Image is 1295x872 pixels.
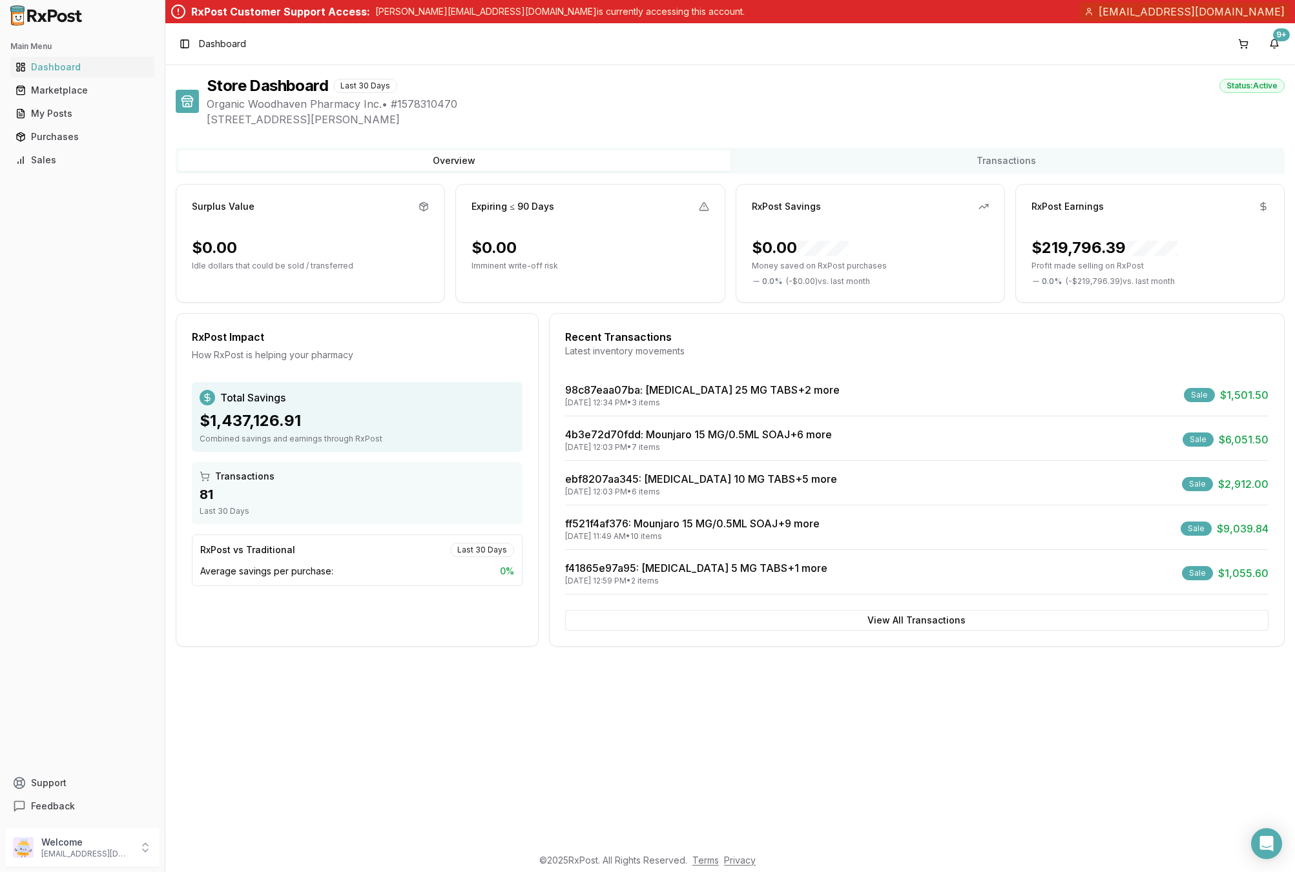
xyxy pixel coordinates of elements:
div: Combined savings and earnings through RxPost [200,434,515,444]
a: ff521f4af376: Mounjaro 15 MG/0.5ML SOAJ+9 more [565,517,820,530]
a: 4b3e72d70fdd: Mounjaro 15 MG/0.5ML SOAJ+6 more [565,428,832,441]
div: Sale [1181,522,1212,536]
a: My Posts [10,102,154,125]
p: Money saved on RxPost purchases [752,261,989,271]
p: [EMAIL_ADDRESS][DOMAIN_NAME] [41,849,131,859]
button: Transactions [730,150,1283,171]
p: Welcome [41,836,131,849]
div: [DATE] 12:03 PM • 6 items [565,487,837,497]
button: Overview [178,150,730,171]
div: $0.00 [471,238,517,258]
div: $0.00 [192,238,237,258]
div: $0.00 [752,238,849,258]
span: 0 % [500,565,514,578]
div: Marketplace [16,84,149,97]
span: [EMAIL_ADDRESS][DOMAIN_NAME] [1099,4,1285,19]
a: Sales [10,148,154,172]
div: Last 30 Days [200,506,515,516]
div: Sale [1183,432,1214,447]
div: RxPost Impact [192,329,523,345]
a: ebf8207aa345: [MEDICAL_DATA] 10 MG TABS+5 more [565,472,837,485]
a: Marketplace [10,79,154,102]
span: Average savings per purchase: [200,565,333,578]
p: [PERSON_NAME][EMAIL_ADDRESS][DOMAIN_NAME] is currently accessing this account. [375,5,745,18]
button: Feedback [5,795,160,818]
button: Dashboard [5,57,160,77]
div: [DATE] 12:03 PM • 7 items [565,442,832,452]
img: RxPost Logo [5,5,88,26]
div: Sale [1182,566,1213,580]
div: 9+ [1273,28,1290,41]
div: Status: Active [1219,79,1285,93]
div: Sale [1184,388,1215,402]
div: RxPost vs Traditional [200,543,295,556]
div: Last 30 Days [333,79,397,93]
div: Surplus Value [192,200,254,213]
div: RxPost Customer Support Access: [191,4,370,19]
div: Sales [16,154,149,167]
span: $1,501.50 [1220,387,1269,403]
div: Expiring ≤ 90 Days [471,200,554,213]
span: 0.0 % [1042,276,1062,287]
button: Sales [5,150,160,170]
div: [DATE] 12:59 PM • 2 items [565,576,827,586]
div: Latest inventory movements [565,345,1269,358]
div: Sale [1182,477,1213,491]
span: ( - $219,796.39 ) vs. last month [1066,276,1175,287]
a: Terms [692,855,719,866]
button: Support [5,771,160,795]
div: $219,796.39 [1031,238,1177,258]
div: How RxPost is helping your pharmacy [192,349,523,361]
span: Transactions [215,470,275,483]
span: $6,051.50 [1219,432,1269,447]
a: Purchases [10,125,154,148]
span: Total Savings [220,390,285,405]
div: [DATE] 11:49 AM • 10 items [565,531,820,542]
span: Dashboard [199,37,246,50]
span: $1,055.60 [1218,565,1269,581]
p: Imminent write-off risk [471,261,709,271]
button: Purchases [5,127,160,147]
div: 81 [200,485,515,503]
div: Open Intercom Messenger [1251,828,1282,859]
p: Idle dollars that could be sold / transferred [192,261,429,271]
a: Dashboard [10,56,154,79]
img: User avatar [13,837,34,858]
div: $1,437,126.91 [200,411,515,431]
span: [STREET_ADDRESS][PERSON_NAME] [207,112,1285,127]
div: Last 30 Days [450,543,514,557]
span: $9,039.84 [1217,521,1269,536]
nav: breadcrumb [199,37,246,50]
span: 0.0 % [762,276,782,287]
button: 9+ [1264,34,1285,54]
span: Feedback [31,800,75,813]
h2: Main Menu [10,41,154,52]
button: My Posts [5,103,160,124]
div: [DATE] 12:34 PM • 3 items [565,398,840,408]
div: RxPost Savings [752,200,821,213]
span: ( - $0.00 ) vs. last month [786,276,870,287]
div: RxPost Earnings [1031,200,1104,213]
button: View All Transactions [565,610,1269,631]
span: $2,912.00 [1218,476,1269,492]
span: Organic Woodhaven Pharmacy Inc. • # 1578310470 [207,96,1285,112]
div: My Posts [16,107,149,120]
a: Privacy [724,855,756,866]
h1: Store Dashboard [207,76,328,96]
a: f41865e97a95: [MEDICAL_DATA] 5 MG TABS+1 more [565,562,827,574]
p: Profit made selling on RxPost [1031,261,1269,271]
a: 98c87eaa07ba: [MEDICAL_DATA] 25 MG TABS+2 more [565,383,840,396]
div: Purchases [16,130,149,143]
button: Marketplace [5,80,160,101]
div: Recent Transactions [565,329,1269,345]
div: Dashboard [16,61,149,74]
